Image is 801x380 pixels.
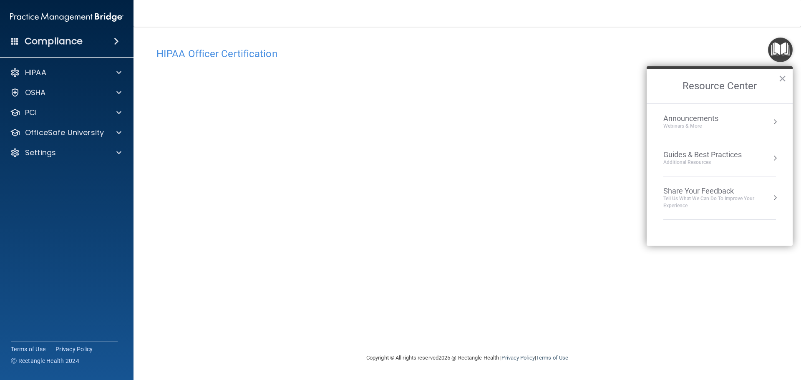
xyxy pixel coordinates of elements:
[647,69,793,103] h2: Resource Center
[10,88,121,98] a: OSHA
[25,148,56,158] p: Settings
[25,88,46,98] p: OSHA
[778,72,786,85] button: Close
[663,150,742,159] div: Guides & Best Practices
[663,186,776,196] div: Share Your Feedback
[25,108,37,118] p: PCI
[663,159,742,166] div: Additional Resources
[10,108,121,118] a: PCI
[11,357,79,365] span: Ⓒ Rectangle Health 2024
[536,355,568,361] a: Terms of Use
[501,355,534,361] a: Privacy Policy
[55,345,93,353] a: Privacy Policy
[768,38,793,62] button: Open Resource Center
[25,128,104,138] p: OfficeSafe University
[10,128,121,138] a: OfficeSafe University
[315,345,620,371] div: Copyright © All rights reserved 2025 @ Rectangle Health | |
[647,66,793,246] div: Resource Center
[10,68,121,78] a: HIPAA
[156,64,778,335] iframe: hipaa-training
[663,123,735,130] div: Webinars & More
[25,35,83,47] h4: Compliance
[10,9,123,25] img: PMB logo
[156,48,778,59] h4: HIPAA Officer Certification
[663,195,776,209] div: Tell Us What We Can Do to Improve Your Experience
[11,345,45,353] a: Terms of Use
[25,68,46,78] p: HIPAA
[663,114,735,123] div: Announcements
[10,148,121,158] a: Settings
